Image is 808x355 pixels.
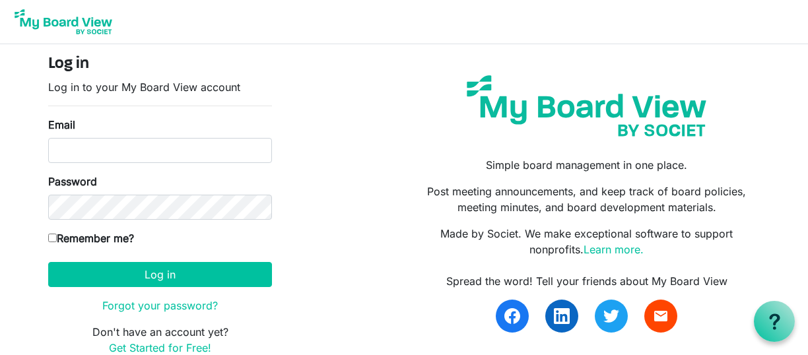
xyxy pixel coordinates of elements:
[554,308,570,324] img: linkedin.svg
[414,273,760,289] div: Spread the word! Tell your friends about My Board View
[48,117,75,133] label: Email
[504,308,520,324] img: facebook.svg
[48,230,134,246] label: Remember me?
[11,5,116,38] img: My Board View Logo
[414,157,760,173] p: Simple board management in one place.
[457,65,716,146] img: my-board-view-societ.svg
[414,183,760,215] p: Post meeting announcements, and keep track of board policies, meeting minutes, and board developm...
[603,308,619,324] img: twitter.svg
[48,79,272,95] p: Log in to your My Board View account
[414,226,760,257] p: Made by Societ. We make exceptional software to support nonprofits.
[48,234,57,242] input: Remember me?
[584,243,644,256] a: Learn more.
[48,262,272,287] button: Log in
[48,174,97,189] label: Password
[102,299,218,312] a: Forgot your password?
[644,300,677,333] a: email
[653,308,669,324] span: email
[109,341,211,354] a: Get Started for Free!
[48,55,272,74] h4: Log in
